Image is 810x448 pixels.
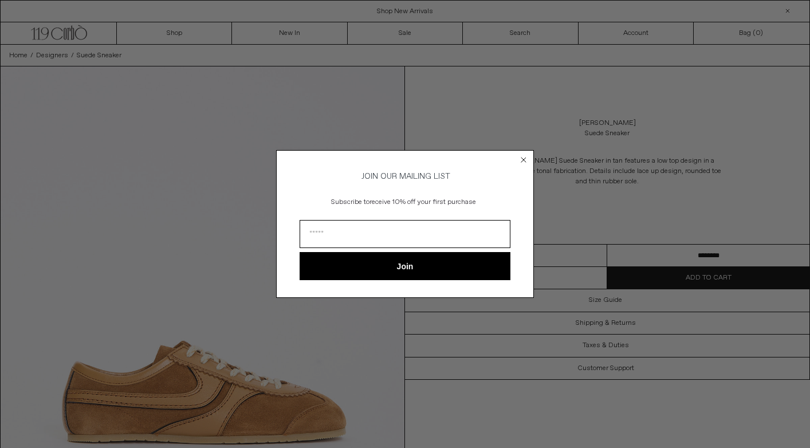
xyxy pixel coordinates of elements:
[331,198,369,207] span: Subscribe to
[300,252,510,280] button: Join
[518,154,529,166] button: Close dialog
[360,171,450,182] span: JOIN OUR MAILING LIST
[300,220,510,248] input: Email
[369,198,476,207] span: receive 10% off your first purchase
